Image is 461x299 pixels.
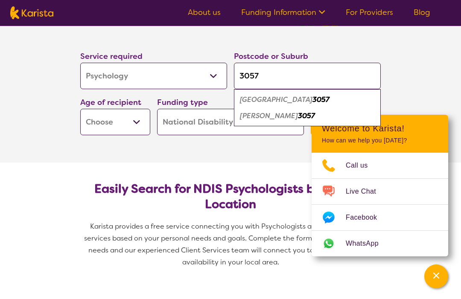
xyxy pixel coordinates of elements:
input: Type [234,63,381,89]
a: For Providers [346,7,393,17]
span: Live Chat [346,185,386,198]
a: Funding Information [241,7,325,17]
ul: Choose channel [312,153,448,256]
em: [PERSON_NAME] [240,111,298,120]
em: [GEOGRAPHIC_DATA] [240,95,312,104]
label: Service required [80,51,143,61]
a: Blog [414,7,430,17]
p: How can we help you [DATE]? [322,137,438,144]
a: Web link opens in a new tab. [312,231,448,256]
label: Postcode or Suburb [234,51,308,61]
span: Facebook [346,211,387,224]
button: Channel Menu [424,264,448,288]
span: WhatsApp [346,237,389,250]
label: Age of recipient [80,97,141,107]
a: About us [188,7,221,17]
em: 3057 [312,95,330,104]
div: Channel Menu [312,115,448,256]
label: Funding type [157,97,208,107]
div: Sumner 3057 [238,108,376,124]
h2: Easily Search for NDIS Psychologists by Need & Location [87,181,374,212]
h2: Welcome to Karista! [322,123,438,134]
div: Brunswick East 3057 [238,92,376,108]
span: Call us [346,159,378,172]
img: Karista logo [10,6,53,19]
span: Karista provides a free service connecting you with Psychologists and other disability services b... [84,222,379,255]
em: 3057 [298,111,315,120]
